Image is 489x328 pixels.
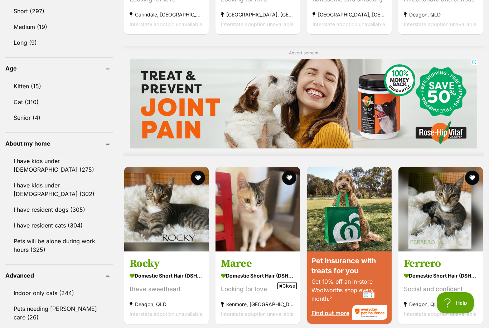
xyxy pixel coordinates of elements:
[277,282,297,289] span: Close
[216,251,300,324] a: Maree Domestic Short Hair (DSH) Cat Looking for love Kenmore, [GEOGRAPHIC_DATA] Interstate adopti...
[221,21,294,28] span: Interstate adoption unavailable
[5,95,113,110] a: Cat (310)
[5,35,113,50] a: Long (9)
[5,20,113,35] a: Medium (19)
[221,257,295,270] h3: Maree
[5,141,113,147] header: About my home
[437,292,475,314] iframe: Help Scout Beacon - Open
[5,4,113,19] a: Short (297)
[124,167,209,252] img: Rocky - Domestic Short Hair (DSH) Cat
[130,257,203,270] h3: Rocky
[130,59,477,149] iframe: Advertisement
[191,171,205,185] button: favourite
[5,79,113,94] a: Kitten (15)
[404,10,478,20] strong: Deagon, QLD
[5,65,113,72] header: Age
[5,234,113,258] a: Pets will be alone during work hours (325)
[5,302,113,325] a: Pets needing [PERSON_NAME] care (26)
[313,10,386,20] strong: [GEOGRAPHIC_DATA], [GEOGRAPHIC_DATA]
[216,167,300,252] img: Maree - Domestic Short Hair (DSH) Cat
[130,270,203,281] strong: Domestic Short Hair (DSH) Cat
[221,284,295,294] div: Looking for love
[404,270,478,281] strong: Domestic Short Hair (DSH) Cat
[282,171,297,185] button: favourite
[5,218,113,233] a: I have resident cats (304)
[404,299,478,309] strong: Deagon, QLD
[5,286,113,301] a: Indoor only cats (244)
[5,202,113,217] a: I have resident dogs (305)
[130,21,202,28] span: Interstate adoption unavailable
[5,178,113,202] a: I have kids under [DEMOGRAPHIC_DATA] (302)
[124,46,484,156] div: Advertisement
[5,154,113,177] a: I have kids under [DEMOGRAPHIC_DATA] (275)
[130,284,203,294] div: Brave sweetheart
[5,111,113,126] a: Senior (4)
[313,21,385,28] span: Interstate adoption unavailable
[221,10,295,20] strong: [GEOGRAPHIC_DATA], [GEOGRAPHIC_DATA]
[404,257,478,270] h3: Ferrero
[465,171,479,185] button: favourite
[404,284,478,294] div: Social and confident
[114,292,375,324] iframe: Advertisement
[124,251,209,324] a: Rocky Domestic Short Hair (DSH) Cat Brave sweetheart Deagon, QLD Interstate adoption unavailable
[221,270,295,281] strong: Domestic Short Hair (DSH) Cat
[398,167,483,252] img: Ferrero - Domestic Short Hair (DSH) Cat
[404,311,476,317] span: Interstate adoption unavailable
[404,21,476,28] span: Interstate adoption unavailable
[130,10,203,20] strong: Carindale, [GEOGRAPHIC_DATA]
[5,273,113,279] header: Advanced
[398,251,483,324] a: Ferrero Domestic Short Hair (DSH) Cat Social and confident Deagon, QLD Interstate adoption unavai...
